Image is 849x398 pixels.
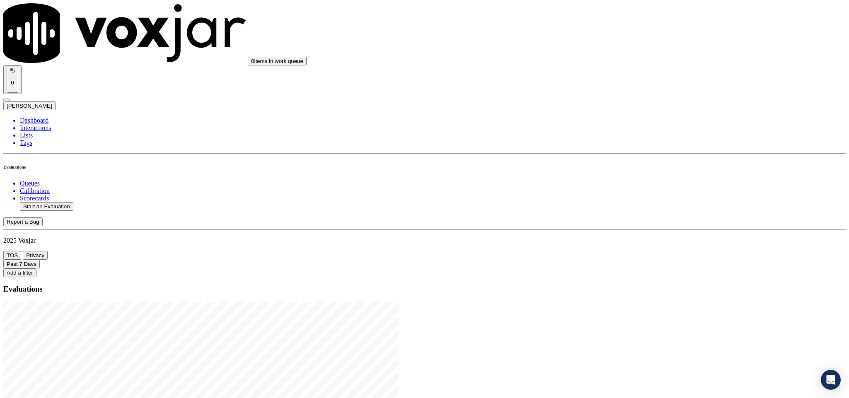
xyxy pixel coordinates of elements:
[20,132,846,139] a: Lists
[3,237,846,244] p: 2025 Voxjar
[3,285,846,294] h3: Evaluations
[20,187,846,195] a: Calibration
[10,80,15,86] p: 0
[3,260,40,268] button: Past 7 Days
[248,57,307,65] button: 0items in work queue
[3,268,36,277] button: Add a filter
[20,195,846,202] a: Scorecards
[20,202,73,211] button: Start an Evaluation
[20,117,846,124] a: Dashboard
[20,124,846,132] a: Interactions
[3,101,56,110] button: [PERSON_NAME]
[7,67,18,93] button: 0
[821,370,841,390] div: Open Intercom Messenger
[20,180,846,187] a: Queues
[3,251,21,260] button: TOS
[7,103,52,109] span: [PERSON_NAME]
[3,217,43,226] button: Report a Bug
[23,251,48,260] button: Privacy
[3,3,246,63] img: voxjar logo
[3,65,22,94] button: 0
[3,164,846,169] h6: Evaluations
[20,139,846,147] a: Tags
